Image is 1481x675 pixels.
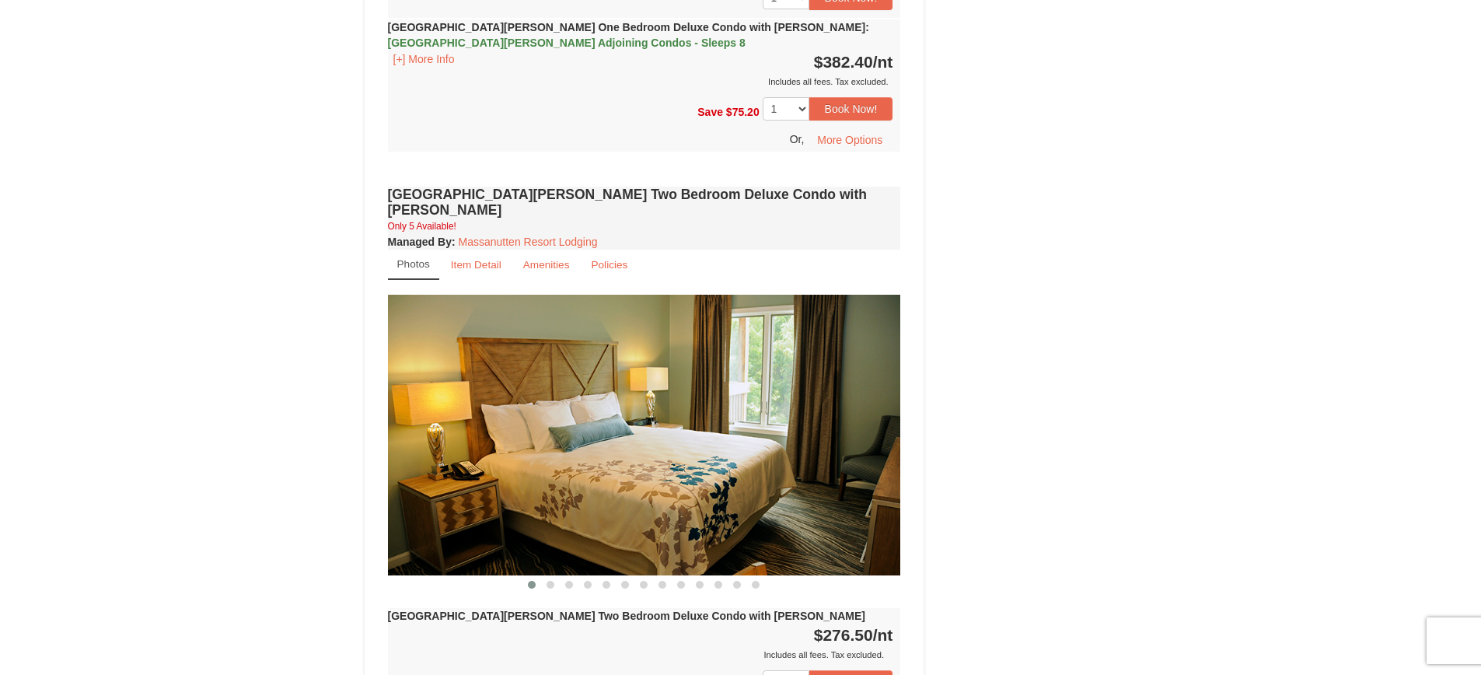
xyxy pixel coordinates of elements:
span: $75.20 [726,105,760,117]
strong: : [388,236,456,248]
strong: $276.50 [814,626,893,644]
small: Only 5 Available! [388,221,456,232]
span: Save [697,105,723,117]
span: [GEOGRAPHIC_DATA][PERSON_NAME] Adjoining Condos - Sleeps 8 [388,37,746,49]
strong: [GEOGRAPHIC_DATA][PERSON_NAME] One Bedroom Deluxe Condo with [PERSON_NAME] [388,21,869,49]
small: Item Detail [451,259,501,271]
div: Includes all fees. Tax excluded. [388,74,893,89]
a: Massanutten Resort Lodging [459,236,598,248]
h4: [GEOGRAPHIC_DATA][PERSON_NAME] Two Bedroom Deluxe Condo with [PERSON_NAME] [388,187,901,218]
span: Managed By [388,236,452,248]
a: Policies [581,250,637,280]
span: /nt [873,53,893,71]
a: Amenities [513,250,580,280]
button: [+] More Info [388,51,460,68]
small: Photos [397,258,430,270]
button: More Options [807,128,892,152]
small: Amenities [523,259,570,271]
span: /nt [873,626,893,644]
span: $382.40 [814,53,873,71]
strong: [GEOGRAPHIC_DATA][PERSON_NAME] Two Bedroom Deluxe Condo with [PERSON_NAME] [388,610,865,622]
img: 18876286-137-863bd0ca.jpg [388,295,901,575]
div: Includes all fees. Tax excluded. [388,647,893,663]
small: Policies [591,259,627,271]
a: Item Detail [441,250,512,280]
a: Photos [388,250,439,280]
span: : [865,21,869,33]
span: Or, [790,133,805,145]
button: Book Now! [809,97,893,121]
